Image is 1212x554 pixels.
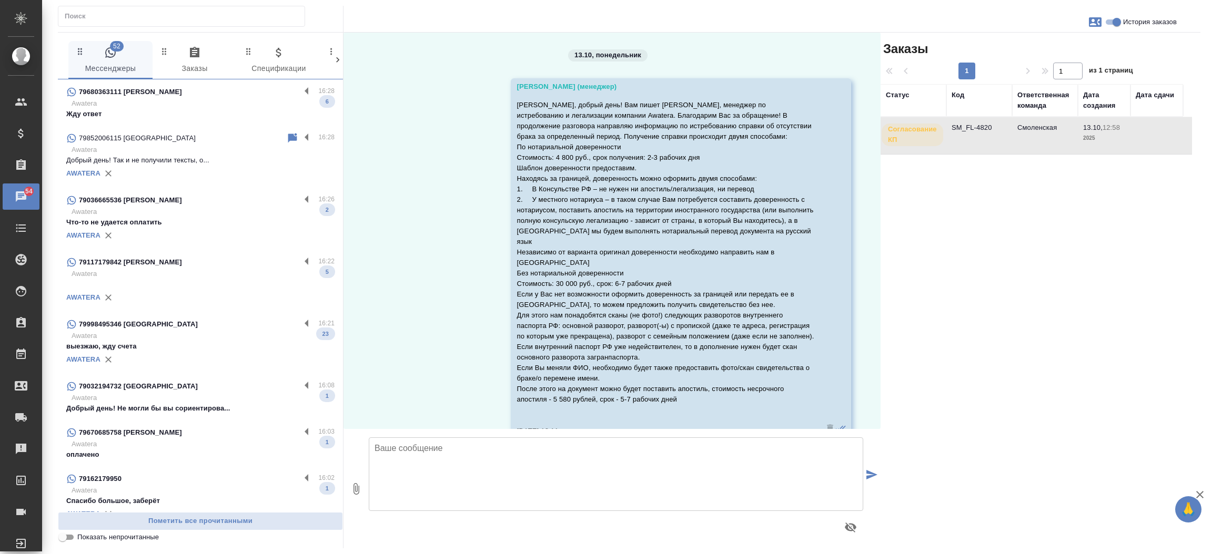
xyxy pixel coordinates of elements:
button: Предпросмотр [838,515,863,540]
button: 🙏 [1175,496,1201,522]
button: Удалить привязку [100,352,116,367]
svg: Зажми и перетащи, чтобы поменять порядок вкладок [75,46,85,56]
p: [PERSON_NAME], добрый день! Вам пишет [PERSON_NAME], менеджер по истребованию и легализации компа... [517,100,815,405]
p: 79998495346 [GEOGRAPHIC_DATA] [79,319,198,330]
a: AWATERA [66,169,100,177]
div: Дата создания [1083,90,1125,111]
button: Удалить привязку [100,228,116,243]
div: 79852006115 [GEOGRAPHIC_DATA]16:28AwateraДобрый день! Так и не получили тексты, о...AWATERA [58,126,343,188]
p: 16:28 [318,86,335,96]
button: Пометить все прочитанными [58,512,343,530]
p: 13.10, понедельник [574,50,641,60]
p: 79117179842 [PERSON_NAME] [79,257,182,268]
p: Awatera [72,393,335,403]
p: 16:26 [318,194,335,204]
span: 6 [319,96,335,107]
p: 79680363111 [PERSON_NAME] [79,87,182,97]
a: AWATERA [66,510,100,518]
p: 79162179950 [79,474,122,484]
p: Awatera [72,485,335,496]
div: 79680363111 [PERSON_NAME]16:28AwateraЖду ответ6 [58,79,343,126]
svg: Зажми и перетащи, чтобы поменять порядок вкладок [244,46,254,56]
span: 2 [319,204,335,215]
div: 7916217995016:02AwateraСпасибо большое, заберёт1AWATERA [58,466,343,528]
p: 16:28 [318,132,335,142]
p: Жду ответ [66,109,335,119]
p: Awatera [72,145,335,155]
div: Ответственная команда [1017,90,1073,111]
div: 79032194732 [GEOGRAPHIC_DATA]16:08AwateraДобрый день! Не могли бы вы сориентирова...1 [58,374,343,420]
span: Мессенджеры [75,46,146,75]
span: 1 [319,391,335,401]
div: Код [952,90,964,100]
button: Удалить привязку [100,290,116,305]
input: Поиск [65,9,305,24]
div: 79117179842 [PERSON_NAME]16:22Awatera5AWATERA [58,250,343,312]
p: Awatera [72,331,335,341]
p: Awatera [72,269,335,279]
p: Добрый день! Не могли бы вы сориентирова... [66,403,335,414]
span: 52 [110,41,124,52]
p: 79036665536 [PERSON_NAME] [79,195,182,206]
p: 79852006115 [GEOGRAPHIC_DATA] [79,133,196,143]
p: Спасибо большое, заберёт [66,496,335,506]
span: История заказов [1123,17,1177,27]
div: 79036665536 [PERSON_NAME]16:26AwateraЧто-то не удается оплатить2AWATERA [58,188,343,250]
p: 13.10, [1083,124,1103,131]
a: 54 [3,183,39,210]
p: Awatera [72,439,335,449]
svg: Зажми и перетащи, чтобы поменять порядок вкладок [328,46,338,56]
p: оплачено [66,449,335,460]
span: Клиенты [327,46,399,75]
div: Пометить непрочитанным [286,132,299,145]
p: Согласование КП [888,124,937,145]
p: Добрый день! Так и не получили тексты, о... [66,155,335,166]
td: Смоленская [1012,117,1078,154]
p: 16:03 [318,426,335,437]
span: Заказы [881,40,928,57]
span: 5 [319,266,335,277]
p: Awatera [72,207,335,217]
p: 16:08 [318,380,335,391]
div: 79998495346 [GEOGRAPHIC_DATA]16:21Awateraвыезжаю, жду счета23AWATERA [58,312,343,374]
div: [DATE] 13:11 [517,426,815,436]
div: 79670685758 [PERSON_NAME]16:03Awateraоплачено1 [58,420,343,466]
span: 1 [319,437,335,447]
button: Заявки [1083,9,1108,35]
td: SM_FL-4820 [946,117,1012,154]
p: Awatera [72,98,335,109]
span: 1 [319,483,335,494]
a: AWATERA [66,231,100,239]
p: 79032194732 [GEOGRAPHIC_DATA] [79,381,198,392]
button: Удалить привязку [100,506,116,522]
span: из 1 страниц [1089,64,1133,79]
div: Статус [886,90,910,100]
span: Спецификации [243,46,315,75]
p: Что-то не удается оплатить [66,217,335,228]
button: Удалить привязку [100,166,116,181]
a: AWATERA [66,293,100,301]
span: 23 [316,329,335,339]
span: Показать непрочитанные [77,532,159,542]
p: 16:21 [318,318,335,329]
p: выезжаю, жду счета [66,341,335,352]
span: Пометить все прочитанными [64,515,337,527]
span: 🙏 [1179,498,1197,520]
p: 12:58 [1103,124,1120,131]
p: 79670685758 [PERSON_NAME] [79,427,182,438]
div: Дата сдачи [1136,90,1174,100]
div: [PERSON_NAME] (менеджер) [517,81,815,92]
p: 16:02 [318,473,335,483]
p: 2025 [1083,133,1125,143]
span: 54 [19,186,39,197]
span: Заказы [159,46,230,75]
a: AWATERA [66,355,100,363]
p: 16:22 [318,256,335,266]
